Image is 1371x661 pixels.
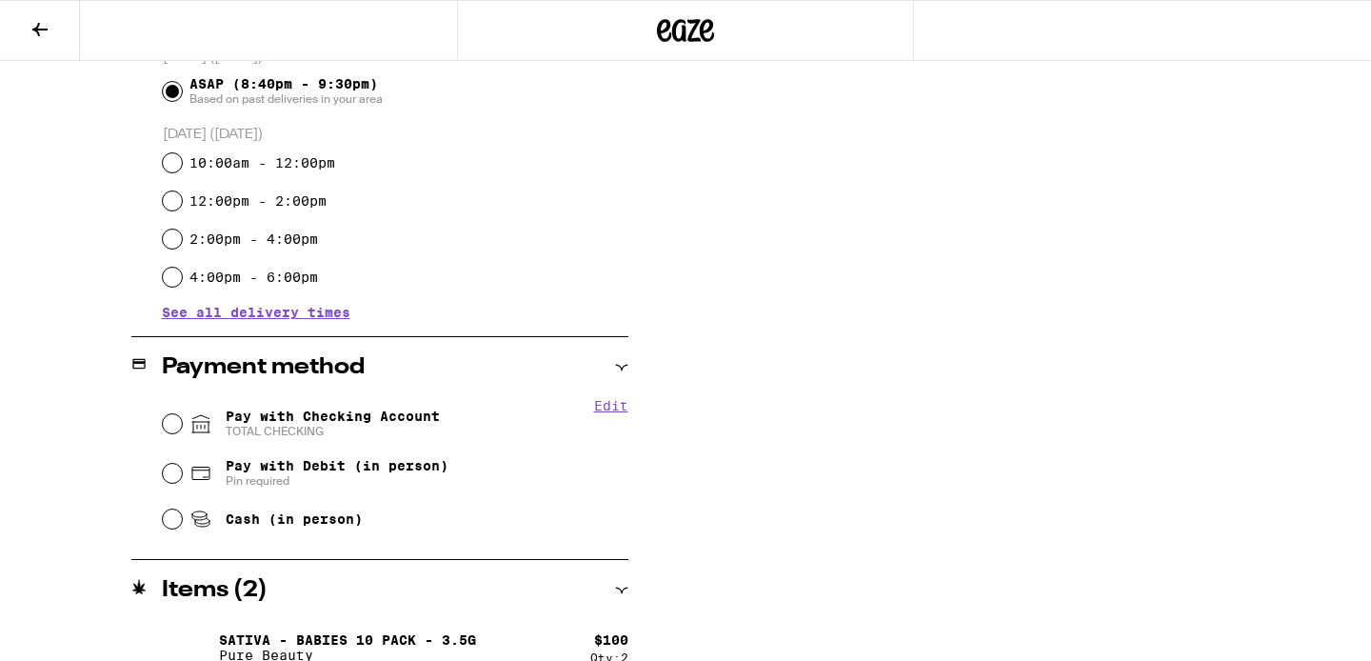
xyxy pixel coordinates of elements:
span: Pay with Checking Account [226,409,440,439]
p: [DATE] ([DATE]) [163,126,628,144]
div: $ 100 [594,632,628,648]
button: See all delivery times [162,306,350,319]
span: ASAP (8:40pm - 9:30pm) [189,76,383,107]
span: TOTAL CHECKING [226,424,440,439]
span: Cash (in person) [226,511,363,527]
span: Based on past deliveries in your area [189,91,383,107]
span: Pin required [226,473,448,489]
p: Sativa - Babies 10 Pack - 3.5g [219,632,476,648]
button: Edit [594,398,628,413]
label: 12:00pm - 2:00pm [189,193,327,209]
span: Pay with Debit (in person) [226,458,448,473]
label: 4:00pm - 6:00pm [189,270,318,285]
span: Hi. Need any help? [11,13,137,29]
h2: Items ( 2 ) [162,579,268,602]
h2: Payment method [162,356,365,379]
label: 10:00am - 12:00pm [189,155,335,170]
label: 2:00pm - 4:00pm [189,231,318,247]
